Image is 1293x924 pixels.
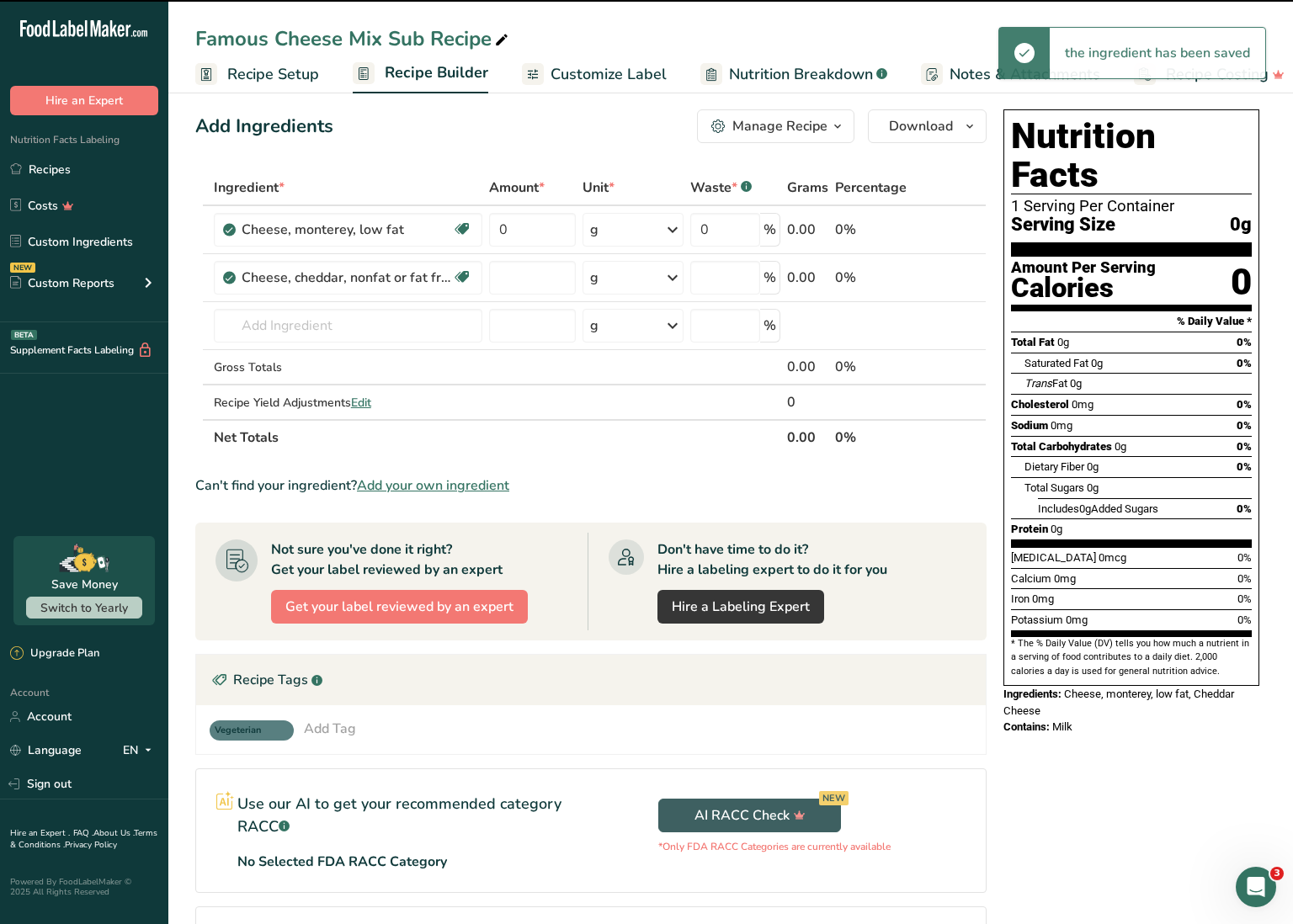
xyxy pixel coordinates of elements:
[1270,867,1284,880] span: 3
[835,357,907,377] div: 0%
[1057,336,1069,348] span: 0g
[697,109,854,143] button: Manage Recipe
[1011,440,1112,453] span: Total Carbohydrates
[1038,502,1158,515] span: Includes Added Sugars
[1011,117,1252,194] h1: Nutrition Facts
[590,268,599,288] div: g
[889,116,953,136] span: Download
[51,576,118,593] div: Save Money
[1054,572,1076,585] span: 0mg
[10,877,158,897] div: Powered By FoodLabelMaker © 2025 All Rights Reserved
[1237,613,1252,626] span: 0%
[694,805,806,826] span: AI RACC Check
[1079,502,1091,515] span: 0g
[1072,398,1093,411] span: 0mg
[1011,276,1156,300] div: Calories
[1011,572,1051,585] span: Calcium
[1011,311,1252,332] section: % Daily Value *
[787,357,828,377] div: 0.00
[1237,572,1252,585] span: 0%
[787,392,828,412] div: 0
[353,54,488,94] a: Recipe Builder
[357,475,509,496] span: Add your own ingredient
[1237,551,1252,564] span: 0%
[489,178,545,198] span: Amount
[1011,613,1063,626] span: Potassium
[285,597,513,617] span: Get your label reviewed by an expert
[26,597,142,619] button: Switch to Yearly
[1003,688,1234,717] span: Cheese, monterey, low fat, Cheddar Cheese
[590,220,599,240] div: g
[1011,523,1048,535] span: Protein
[1024,460,1084,473] span: Dietary Fiber
[1011,398,1069,411] span: Cholesterol
[195,475,987,496] div: Can't find your ingredient?
[522,56,667,93] a: Customize Label
[583,178,615,198] span: Unit
[868,109,987,143] button: Download
[657,590,824,624] a: Hire a Labeling Expert
[227,63,319,86] span: Recipe Setup
[214,309,482,343] input: Add Ingredient
[214,394,482,412] div: Recipe Yield Adjustments
[10,735,82,765] a: Language
[271,590,528,624] button: Get your label reviewed by an expert
[10,827,157,851] a: Terms & Conditions .
[1091,357,1103,369] span: 0g
[1011,198,1252,215] div: 1 Serving Per Container
[1070,377,1082,390] span: 0g
[214,178,285,198] span: Ingredient
[787,220,828,240] div: 0.00
[921,56,1100,93] a: Notes & Attachments
[215,724,274,738] span: Vegeterian
[10,274,114,292] div: Custom Reports
[1237,440,1252,453] span: 0%
[1032,592,1054,605] span: 0mg
[195,56,319,93] a: Recipe Setup
[1115,440,1126,453] span: 0g
[1011,592,1030,605] span: Iron
[551,63,667,86] span: Customize Label
[10,86,158,115] button: Hire an Expert
[950,63,1100,86] span: Notes & Attachments
[787,178,828,198] span: Grams
[700,56,887,93] a: Nutrition Breakdown
[1087,481,1099,494] span: 0g
[1011,551,1096,564] span: [MEDICAL_DATA]
[1011,260,1156,276] div: Amount Per Serving
[1237,336,1252,348] span: 0%
[1236,867,1276,907] iframe: Intercom live chat
[835,268,907,288] div: 0%
[1003,688,1062,700] span: Ingredients:
[123,741,158,761] div: EN
[1051,419,1072,432] span: 0mg
[1011,637,1252,678] section: * The % Daily Value (DV) tells you how much a nutrient in a serving of food contributes to a dail...
[1237,398,1252,411] span: 0%
[1003,720,1050,733] span: Contains:
[1051,523,1062,535] span: 0g
[10,827,70,839] a: Hire an Expert .
[1052,720,1072,733] span: Milk
[658,839,891,854] p: *Only FDA RACC Categories are currently available
[237,793,571,838] p: Use our AI to get your recommended category RACC
[1230,215,1252,236] span: 0g
[40,600,128,616] span: Switch to Yearly
[690,178,752,198] div: Waste
[1237,502,1252,515] span: 0%
[1050,28,1265,78] div: the ingredient has been saved
[210,419,784,454] th: Net Totals
[1231,260,1252,305] div: 0
[73,827,93,839] a: FAQ .
[1237,592,1252,605] span: 0%
[1024,357,1088,369] span: Saturated Fat
[11,330,37,340] div: BETA
[214,358,482,376] div: Gross Totals
[385,61,488,84] span: Recipe Builder
[1066,613,1088,626] span: 0mg
[787,268,828,288] div: 0.00
[242,220,452,240] div: Cheese, monterey, low fat
[1011,419,1048,432] span: Sodium
[732,116,827,136] div: Manage Recipe
[590,316,599,336] div: g
[195,113,333,141] div: Add Ingredients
